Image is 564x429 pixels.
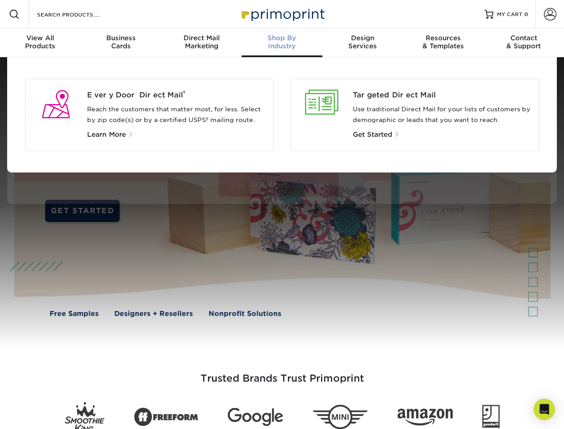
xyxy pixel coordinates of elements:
[397,409,453,426] img: Amazon
[2,402,76,426] iframe: Google Customer Reviews
[21,351,543,395] h3: Trusted Brands Trust Primoprint
[80,34,161,50] div: Cards
[228,408,283,426] img: Google
[322,34,403,50] div: Services
[484,34,564,50] div: & Support
[161,34,242,42] span: Direct Mail
[242,29,322,57] a: Shop ByIndustry
[36,9,123,20] input: SEARCH PRODUCTS.....
[80,34,161,42] span: Business
[497,11,522,18] span: MY CART
[403,29,483,57] a: Resources& Templates
[322,29,403,57] a: DesignServices
[524,11,528,17] span: 0
[161,34,242,50] div: Marketing
[482,405,500,429] img: Goodwill
[484,34,564,42] span: Contact
[322,34,403,42] span: Design
[242,34,322,42] span: Shop By
[238,4,327,24] img: Primoprint
[534,399,555,420] div: Open Intercom Messenger
[484,29,564,57] a: Contact& Support
[80,29,161,57] a: BusinessCards
[161,29,242,57] a: Direct MailMarketing
[403,34,483,50] div: & Templates
[403,34,483,42] span: Resources
[242,34,322,50] div: Industry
